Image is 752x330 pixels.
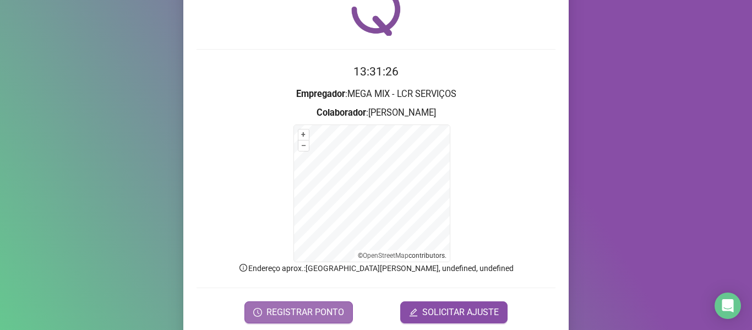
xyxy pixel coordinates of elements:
[244,301,353,323] button: REGISTRAR PONTO
[400,301,508,323] button: editSOLICITAR AJUSTE
[197,106,555,120] h3: : [PERSON_NAME]
[253,308,262,317] span: clock-circle
[317,107,366,118] strong: Colaborador
[363,252,408,259] a: OpenStreetMap
[422,306,499,319] span: SOLICITAR AJUSTE
[715,293,741,319] div: Open Intercom Messenger
[266,306,344,319] span: REGISTRAR PONTO
[298,140,309,151] button: –
[353,65,399,78] time: 13:31:26
[298,129,309,140] button: +
[197,262,555,274] p: Endereço aprox. : [GEOGRAPHIC_DATA][PERSON_NAME], undefined, undefined
[197,87,555,101] h3: : MEGA MIX - LCR SERVIÇOS
[409,308,418,317] span: edit
[296,89,345,99] strong: Empregador
[358,252,446,259] li: © contributors.
[238,263,248,273] span: info-circle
